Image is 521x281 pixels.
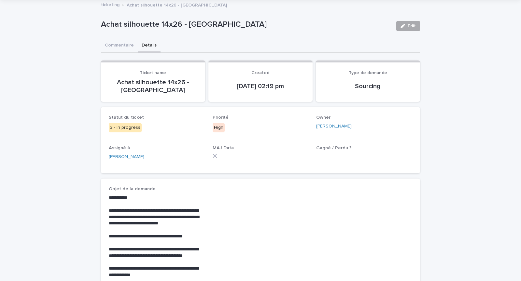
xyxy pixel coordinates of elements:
div: 2 - In progress [109,123,142,132]
button: Edit [396,21,420,31]
span: Assigné à [109,146,130,150]
p: Sourcing [324,82,412,90]
p: Achat silhouette 14x26 - [GEOGRAPHIC_DATA] [109,78,197,94]
a: [PERSON_NAME] [316,123,352,130]
span: Type de demande [349,71,387,75]
button: Details [138,39,161,53]
p: Achat silhouette 14x26 - [GEOGRAPHIC_DATA] [101,20,391,29]
span: MAJ Data [213,146,234,150]
span: Gagné / Perdu ? [316,146,352,150]
p: - [316,154,412,160]
span: Objet de la demande [109,187,156,191]
div: High [213,123,225,132]
span: Statut du ticket [109,115,144,120]
a: [PERSON_NAME] [109,154,144,160]
p: [DATE] 02:19 pm [216,82,305,90]
span: Created [251,71,269,75]
span: Ticket name [140,71,166,75]
p: Achat silhouette 14x26 - [GEOGRAPHIC_DATA] [127,1,227,8]
span: Edit [408,24,416,28]
span: Owner [316,115,331,120]
button: Commentaire [101,39,138,53]
span: Priorité [213,115,229,120]
a: ticketing [101,1,120,8]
